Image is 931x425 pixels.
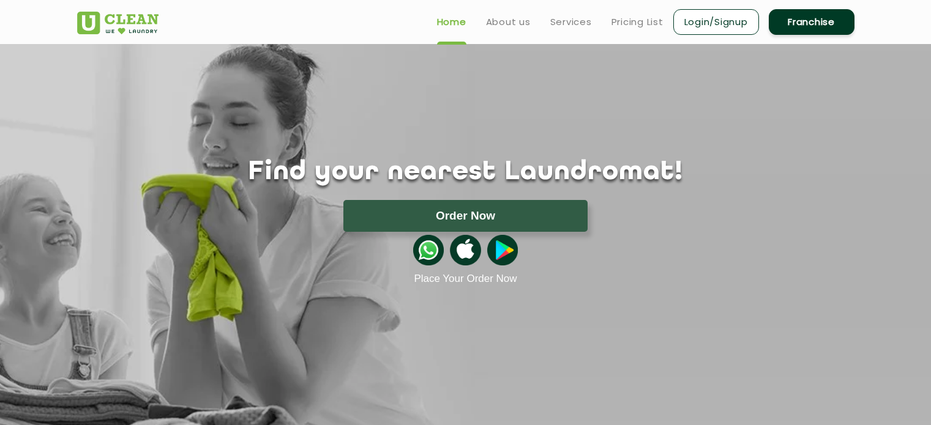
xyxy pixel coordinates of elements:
a: Home [437,15,466,29]
a: Login/Signup [673,9,759,35]
a: Place Your Order Now [414,273,517,285]
h1: Find your nearest Laundromat! [68,157,864,188]
a: About us [486,15,531,29]
a: Pricing List [611,15,664,29]
img: playstoreicon.png [487,235,518,265]
a: Franchise [769,9,854,35]
img: whatsappicon.png [413,235,444,265]
img: apple-icon.png [450,235,480,265]
img: UClean Laundry and Dry Cleaning [77,12,159,34]
a: Services [550,15,592,29]
button: Order Now [343,200,588,232]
